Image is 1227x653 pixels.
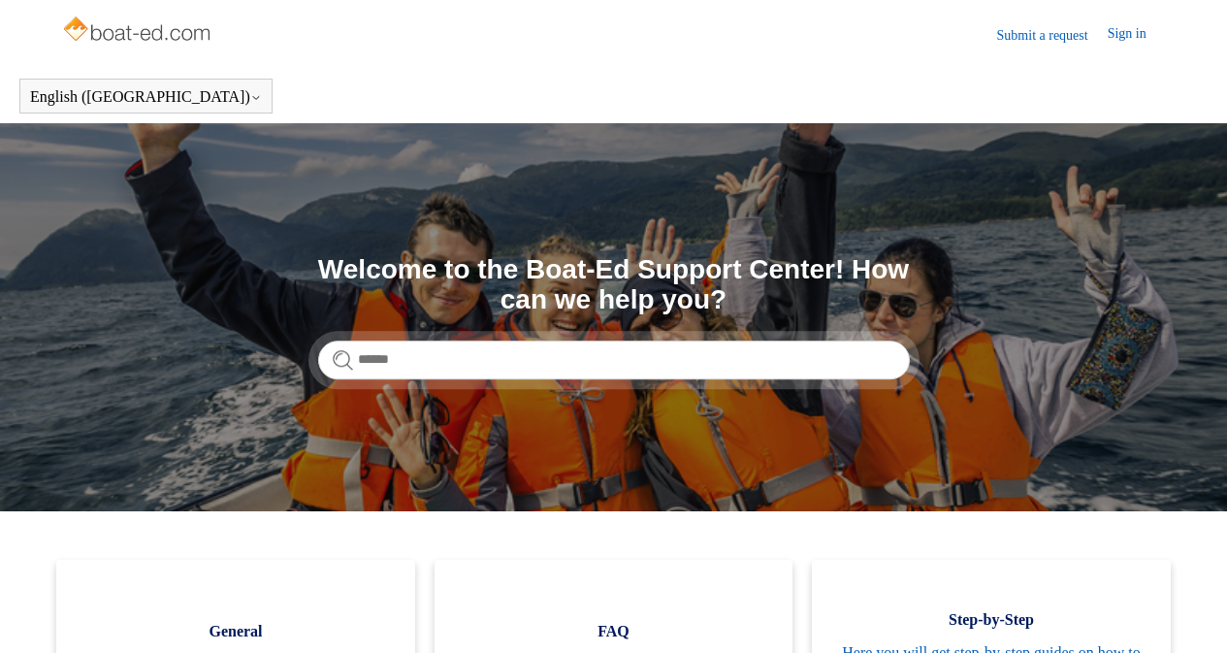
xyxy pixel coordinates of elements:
[61,12,215,50] img: Boat-Ed Help Center home page
[30,88,262,106] button: English ([GEOGRAPHIC_DATA])
[1108,23,1166,47] a: Sign in
[464,620,764,643] span: FAQ
[85,620,386,643] span: General
[997,25,1108,46] a: Submit a request
[318,255,910,315] h1: Welcome to the Boat-Ed Support Center! How can we help you?
[841,608,1142,632] span: Step-by-Step
[318,341,910,379] input: Search
[1162,588,1212,638] div: Live chat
